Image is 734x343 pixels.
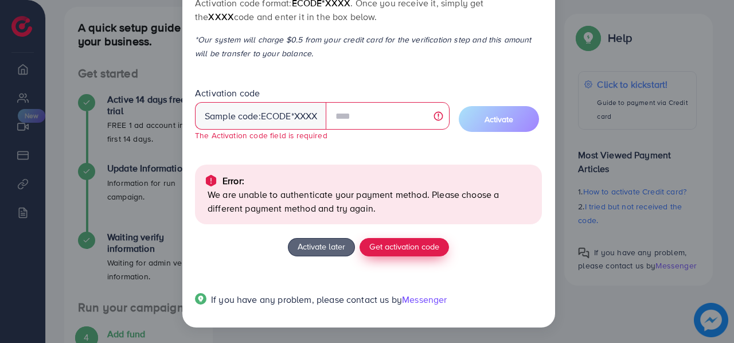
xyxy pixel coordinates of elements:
[261,110,291,123] span: ecode
[360,238,449,256] button: Get activation code
[298,240,345,252] span: Activate later
[402,293,447,306] span: Messenger
[288,238,355,256] button: Activate later
[208,188,533,215] p: We are unable to authenticate your payment method. Please choose a different payment method and t...
[485,114,513,125] span: Activate
[459,106,539,132] button: Activate
[195,293,206,305] img: Popup guide
[222,174,244,188] p: Error:
[195,102,327,130] div: Sample code: *XXXX
[204,174,218,188] img: alert
[211,293,402,306] span: If you have any problem, please contact us by
[195,130,327,141] small: The Activation code field is required
[195,33,542,60] p: *Our system will charge $0.5 from your credit card for the verification step and this amount will...
[195,87,260,100] label: Activation code
[369,240,439,252] span: Get activation code
[208,10,234,23] span: XXXX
